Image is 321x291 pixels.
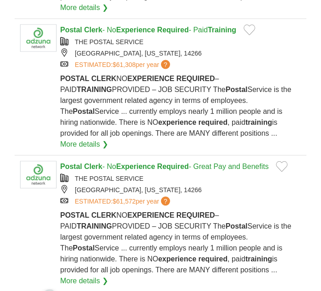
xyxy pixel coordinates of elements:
a: More details ❯ [60,276,108,286]
span: ? [161,60,170,69]
button: Add to favorite jobs [243,25,255,36]
strong: required [198,118,228,126]
span: $61,572 [113,198,136,205]
strong: Postal [226,86,248,93]
a: More details ❯ [60,2,108,13]
strong: Required [157,26,189,34]
div: [GEOGRAPHIC_DATA], [US_STATE], 14266 [60,49,301,58]
strong: EXPERIENCE [127,75,174,82]
strong: Training [208,26,236,34]
img: Company logo [20,161,57,189]
strong: training [245,118,272,126]
strong: CLERK [91,211,116,219]
button: Add to favorite jobs [276,161,288,172]
div: THE POSTAL SERVICE [60,37,301,47]
strong: Clerk [84,163,102,170]
a: More details ❯ [60,139,108,150]
strong: EXPERIENCE [127,211,174,219]
strong: Experience [116,163,155,170]
strong: CLERK [91,75,116,82]
a: Postal Clerk- NoExperience Required- Great Pay and Benefits [60,163,269,170]
strong: Experience [116,26,155,34]
strong: TRAINING [77,222,112,230]
span: NO – PAID PROVIDED – JOB SECURITY The Service is the largest government related agency in terms o... [60,75,291,137]
strong: POSTAL [60,75,89,82]
strong: POSTAL [60,211,89,219]
strong: Postal [60,163,82,170]
strong: Postal [73,244,95,252]
span: ? [161,197,170,206]
strong: TRAINING [77,86,112,93]
strong: Postal [73,107,95,115]
div: THE POSTAL SERVICE [60,174,301,184]
strong: experience [158,118,197,126]
strong: REQUIRED [176,75,215,82]
span: $61,308 [113,61,136,68]
div: [GEOGRAPHIC_DATA], [US_STATE], 14266 [60,185,301,195]
a: ESTIMATED:$61,308per year? [75,60,172,70]
strong: training [245,255,272,263]
a: Postal Clerk- NoExperience Required- PaidTraining [60,26,236,34]
strong: Postal [226,222,248,230]
strong: Postal [60,26,82,34]
strong: Required [157,163,189,170]
a: ESTIMATED:$61,572per year? [75,197,172,206]
strong: required [198,255,228,263]
img: Company logo [20,25,57,52]
strong: Clerk [84,26,102,34]
span: NO – PAID PROVIDED – JOB SECURITY The Service is the largest government related agency in terms o... [60,211,291,274]
strong: REQUIRED [176,211,215,219]
strong: experience [158,255,197,263]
